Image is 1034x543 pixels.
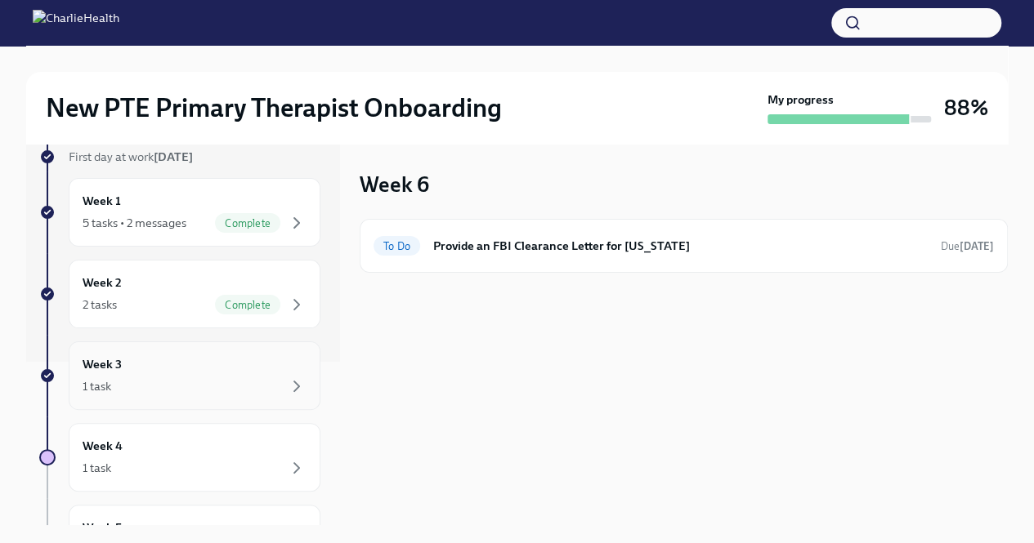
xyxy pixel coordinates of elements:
[433,237,928,255] h6: Provide an FBI Clearance Letter for [US_STATE]
[215,217,280,229] span: Complete
[941,238,994,254] span: September 25th, 2025 10:00
[46,91,502,124] h2: New PTE Primary Therapist Onboarding
[374,233,994,259] a: To DoProvide an FBI Clearance Letter for [US_STATE]Due[DATE]
[360,170,429,199] h3: Week 6
[83,378,111,394] div: 1 task
[83,460,111,476] div: 1 task
[960,240,994,252] strong: [DATE]
[154,149,193,164] strong: [DATE]
[215,299,280,311] span: Complete
[33,10,119,36] img: CharlieHealth
[83,296,117,313] div: 2 tasks
[83,192,121,210] h6: Week 1
[83,437,123,455] h6: Week 4
[941,240,994,252] span: Due
[83,519,122,536] h6: Week 5
[83,274,122,292] h6: Week 2
[39,341,320,410] a: Week 31 task
[39,260,320,328] a: Week 22 tasksComplete
[768,91,834,108] strong: My progress
[69,149,193,164] span: First day at work
[83,355,122,373] h6: Week 3
[83,215,186,231] div: 5 tasks • 2 messages
[39,423,320,492] a: Week 41 task
[39,149,320,165] a: First day at work[DATE]
[374,240,420,252] span: To Do
[39,178,320,247] a: Week 15 tasks • 2 messagesComplete
[944,93,988,122] h3: 88%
